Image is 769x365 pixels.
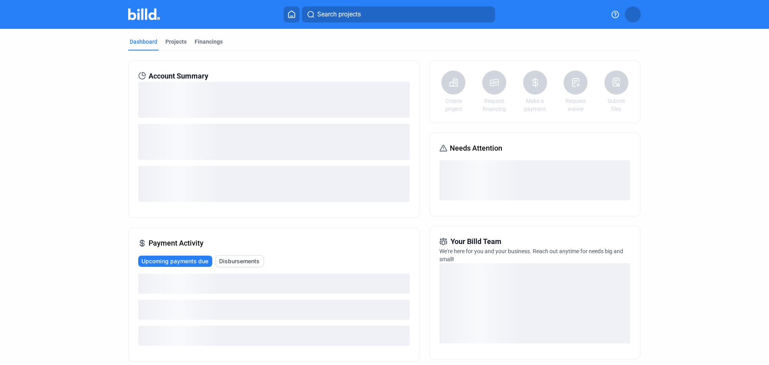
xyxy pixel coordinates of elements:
div: loading [138,166,410,202]
span: We're here for you and your business. Reach out anytime for needs big and small! [439,248,623,262]
div: Dashboard [130,38,157,46]
span: Payment Activity [149,238,203,249]
span: Account Summary [149,71,208,82]
button: Search projects [302,6,495,22]
a: Create project [439,97,467,113]
div: loading [439,263,630,343]
span: Needs Attention [450,143,502,154]
a: Make a payment [521,97,549,113]
a: Request waiver [562,97,590,113]
img: Billd Company Logo [128,8,160,20]
span: Upcoming payments due [141,257,208,265]
div: loading [138,82,410,118]
div: loading [138,300,410,320]
a: Submit files [602,97,630,113]
span: Disbursements [219,257,260,265]
button: Disbursements [215,255,264,267]
div: Projects [165,38,187,46]
span: Your Billd Team [451,236,501,247]
a: Request financing [480,97,508,113]
div: loading [138,274,410,294]
div: Financings [195,38,223,46]
div: loading [138,326,410,346]
div: loading [138,124,410,160]
span: Search projects [317,10,361,19]
button: Upcoming payments due [138,256,212,267]
div: loading [439,160,630,200]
